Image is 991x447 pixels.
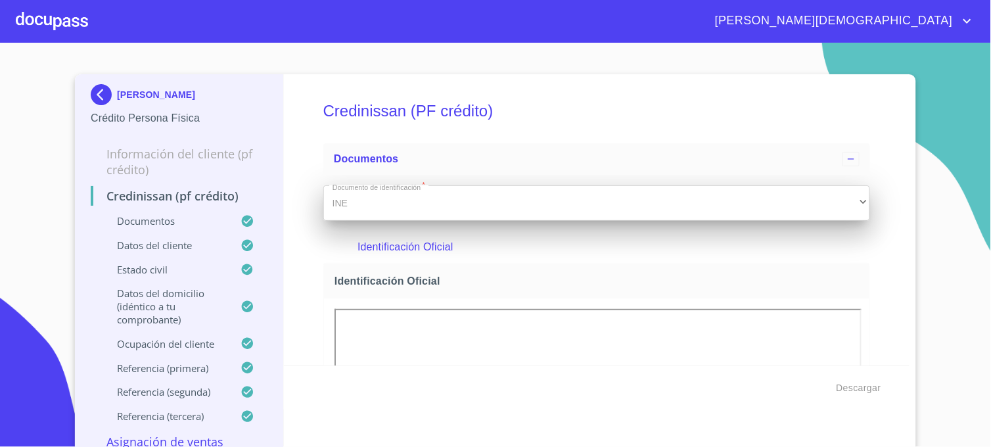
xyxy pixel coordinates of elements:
span: Identificación Oficial [334,274,864,288]
p: [PERSON_NAME] [117,89,195,100]
span: Descargar [837,380,881,396]
p: Identificación Oficial [357,239,835,255]
p: Referencia (primera) [91,362,241,375]
p: Crédito Persona Física [91,110,267,126]
span: Documentos [334,153,398,164]
p: Datos del cliente [91,239,241,252]
span: [PERSON_NAME][DEMOGRAPHIC_DATA] [705,11,959,32]
p: Credinissan (PF crédito) [91,188,267,204]
p: Estado Civil [91,263,241,276]
p: Información del cliente (PF crédito) [91,146,267,177]
p: Referencia (segunda) [91,385,241,398]
button: Descargar [831,376,887,400]
p: Datos del domicilio (idéntico a tu comprobante) [91,287,241,326]
div: [PERSON_NAME] [91,84,267,110]
button: account of current user [705,11,975,32]
div: INE [323,185,870,221]
img: Docupass spot blue [91,84,117,105]
p: Referencia (tercera) [91,410,241,423]
h5: Credinissan (PF crédito) [323,84,870,138]
div: Documentos [323,143,870,175]
p: Ocupación del Cliente [91,337,241,350]
p: Documentos [91,214,241,227]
